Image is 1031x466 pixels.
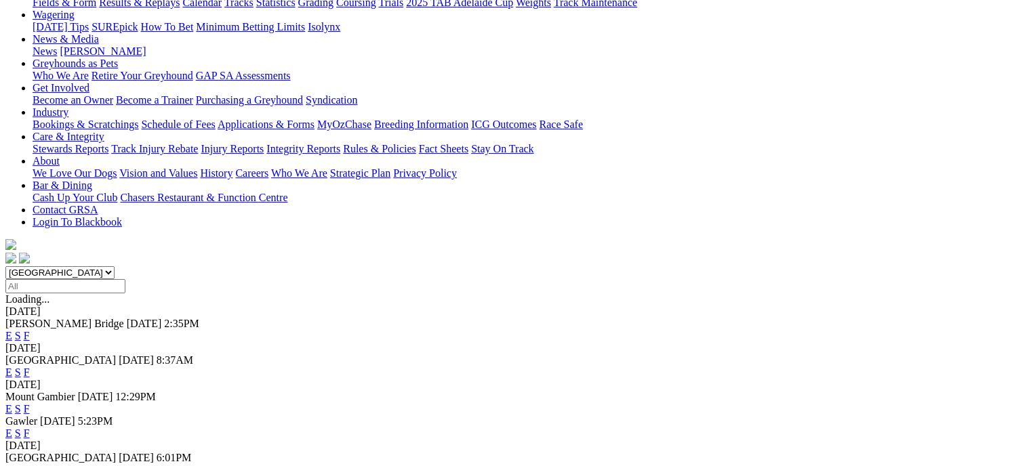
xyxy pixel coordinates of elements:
a: Rules & Policies [343,143,416,154]
span: Loading... [5,293,49,305]
div: [DATE] [5,440,1026,452]
span: Gawler [5,415,37,427]
a: F [24,366,30,378]
div: Care & Integrity [33,143,1026,155]
div: [DATE] [5,379,1026,391]
a: ICG Outcomes [471,119,536,130]
a: F [24,403,30,415]
div: Wagering [33,21,1026,33]
a: Schedule of Fees [141,119,215,130]
a: Privacy Policy [393,167,457,179]
a: Injury Reports [201,143,264,154]
a: MyOzChase [317,119,371,130]
span: [GEOGRAPHIC_DATA] [5,354,116,366]
a: E [5,403,12,415]
div: News & Media [33,45,1026,58]
a: F [24,427,30,439]
a: Who We Are [33,70,89,81]
img: twitter.svg [19,253,30,263]
div: [DATE] [5,305,1026,318]
a: Syndication [306,94,357,106]
a: S [15,427,21,439]
a: About [33,155,60,167]
a: E [5,330,12,341]
a: News & Media [33,33,99,45]
a: Contact GRSA [33,204,98,215]
span: [PERSON_NAME] Bridge [5,318,124,329]
span: 12:29PM [115,391,156,402]
div: About [33,167,1026,179]
a: [DATE] Tips [33,21,89,33]
div: [DATE] [5,342,1026,354]
a: Strategic Plan [330,167,390,179]
a: How To Bet [141,21,194,33]
div: Greyhounds as Pets [33,70,1026,82]
a: Login To Blackbook [33,216,122,228]
a: [PERSON_NAME] [60,45,146,57]
a: We Love Our Dogs [33,167,117,179]
span: [DATE] [119,354,154,366]
a: History [200,167,233,179]
a: Greyhounds as Pets [33,58,118,69]
a: Stewards Reports [33,143,108,154]
a: Track Injury Rebate [111,143,198,154]
a: Minimum Betting Limits [196,21,305,33]
a: Become a Trainer [116,94,193,106]
a: S [15,403,21,415]
a: Race Safe [539,119,582,130]
a: Retire Your Greyhound [92,70,193,81]
a: Care & Integrity [33,131,104,142]
a: Chasers Restaurant & Function Centre [120,192,287,203]
a: Become an Owner [33,94,113,106]
span: [DATE] [78,391,113,402]
a: S [15,366,21,378]
span: Mount Gambier [5,391,75,402]
input: Select date [5,279,125,293]
div: Industry [33,119,1026,131]
a: Stay On Track [471,143,533,154]
a: Purchasing a Greyhound [196,94,303,106]
a: S [15,330,21,341]
a: Bar & Dining [33,179,92,191]
a: Careers [235,167,268,179]
a: Applications & Forms [218,119,315,130]
div: Get Involved [33,94,1026,106]
a: Integrity Reports [266,143,340,154]
a: SUREpick [92,21,138,33]
span: [DATE] [119,452,154,463]
a: Get Involved [33,82,89,93]
a: E [5,427,12,439]
a: Wagering [33,9,75,20]
a: News [33,45,57,57]
img: logo-grsa-white.png [5,239,16,250]
span: 2:35PM [164,318,199,329]
span: [DATE] [127,318,162,329]
a: Isolynx [308,21,340,33]
span: [DATE] [40,415,75,427]
a: F [24,330,30,341]
div: Bar & Dining [33,192,1026,204]
a: Fact Sheets [419,143,468,154]
a: Vision and Values [119,167,197,179]
a: GAP SA Assessments [196,70,291,81]
span: 8:37AM [157,354,193,366]
a: Breeding Information [374,119,468,130]
a: Cash Up Your Club [33,192,117,203]
a: Bookings & Scratchings [33,119,138,130]
span: [GEOGRAPHIC_DATA] [5,452,116,463]
span: 6:01PM [157,452,192,463]
span: 5:23PM [78,415,113,427]
img: facebook.svg [5,253,16,263]
a: Industry [33,106,68,118]
a: Who We Are [271,167,327,179]
a: E [5,366,12,378]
